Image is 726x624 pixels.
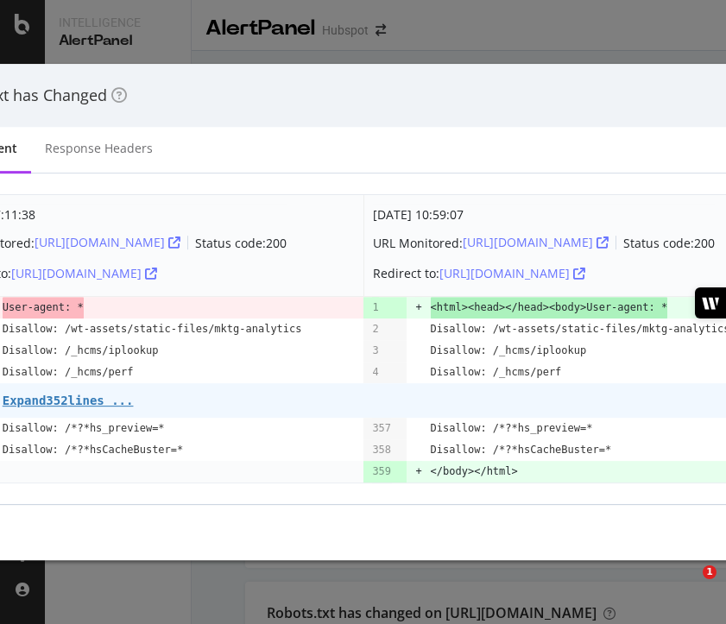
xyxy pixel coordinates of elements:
[372,461,391,482] pre: 359
[373,260,715,287] div: Redirect to:
[35,229,180,256] button: [URL][DOMAIN_NAME]
[439,260,585,287] button: [URL][DOMAIN_NAME]
[3,297,84,318] span: User-agent: *
[373,204,715,225] div: [DATE] 10:59:07
[3,340,159,362] pre: Disallow: /_hcms/iplookup
[431,439,612,461] pre: Disallow: /*?*hsCacheBuster=*
[35,234,180,251] div: [URL][DOMAIN_NAME]
[372,340,378,362] pre: 3
[35,234,180,250] a: [URL][DOMAIN_NAME]
[3,362,134,383] pre: Disallow: /_hcms/perf
[415,297,421,318] pre: +
[415,461,421,482] pre: +
[11,260,157,287] button: [URL][DOMAIN_NAME]
[373,229,715,256] div: URL Monitored: Status code: 200
[463,234,609,250] a: [URL][DOMAIN_NAME]
[463,234,609,251] div: [URL][DOMAIN_NAME]
[3,318,302,340] pre: Disallow: /wt-assets/static-files/mktg-analytics
[3,418,165,439] pre: Disallow: /*?*hs_preview=*
[372,439,391,461] pre: 358
[372,418,391,439] pre: 357
[3,394,134,407] pre: Expand 352 lines ...
[431,418,593,439] pre: Disallow: /*?*hs_preview=*
[463,229,609,256] button: [URL][DOMAIN_NAME]
[703,565,717,579] span: 1
[431,362,562,383] pre: Disallow: /_hcms/perf
[439,265,585,281] a: [URL][DOMAIN_NAME]
[45,140,153,157] div: Response Headers
[431,297,668,318] span: <html><head></head><body>User-agent: *
[3,439,184,461] pre: Disallow: /*?*hsCacheBuster=*
[431,461,518,482] pre: </body></html>
[372,318,378,340] pre: 2
[431,340,587,362] pre: Disallow: /_hcms/iplookup
[372,362,378,383] pre: 4
[667,565,709,607] iframe: Intercom live chat
[11,265,157,281] a: [URL][DOMAIN_NAME]
[372,297,378,318] pre: 1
